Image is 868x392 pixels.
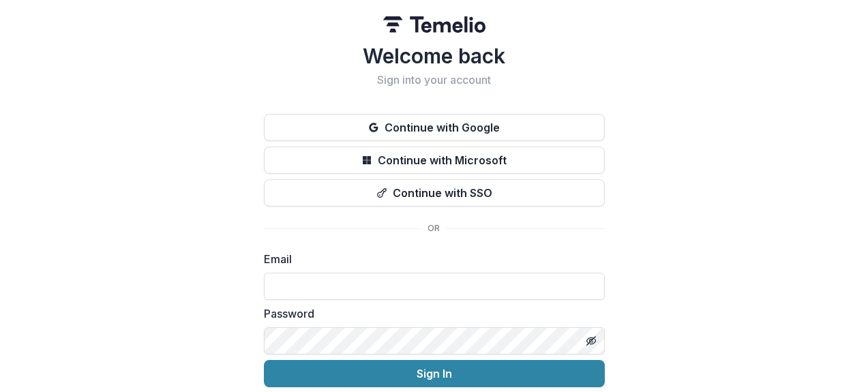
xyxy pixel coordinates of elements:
img: Temelio [383,16,485,33]
button: Sign In [264,360,605,387]
button: Toggle password visibility [580,330,602,352]
h2: Sign into your account [264,74,605,87]
h1: Welcome back [264,44,605,68]
button: Continue with SSO [264,179,605,207]
label: Email [264,251,597,267]
button: Continue with Microsoft [264,147,605,174]
label: Password [264,305,597,322]
button: Continue with Google [264,114,605,141]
